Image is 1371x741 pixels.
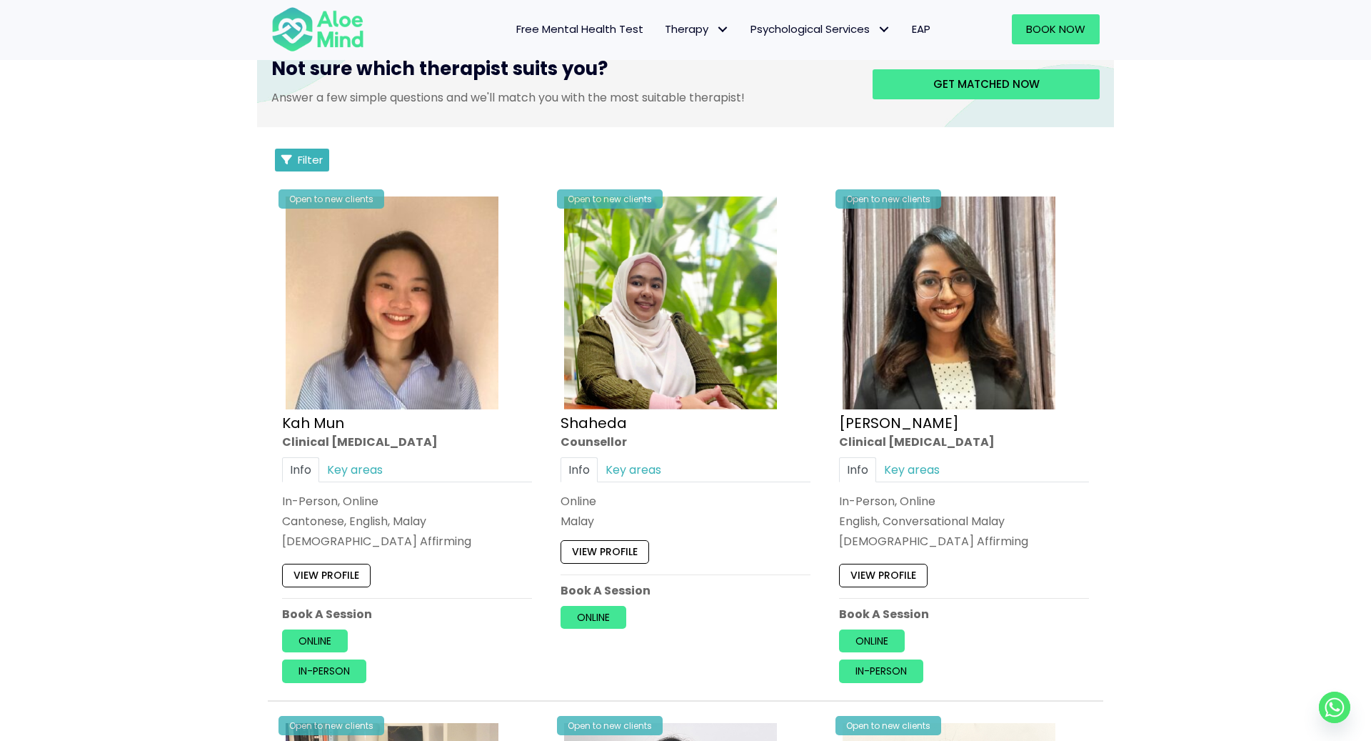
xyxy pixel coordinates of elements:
[839,493,1089,509] div: In-Person, Online
[286,197,498,409] img: Kah Mun-profile-crop-300×300
[278,716,384,735] div: Open to new clients
[839,660,923,682] a: In-person
[843,197,1055,409] img: croped-Anita_Profile-photo-300×300
[275,149,329,171] button: Filter Listings
[839,412,959,432] a: [PERSON_NAME]
[561,606,626,629] a: Online
[282,457,319,482] a: Info
[1026,21,1085,36] span: Book Now
[282,564,371,587] a: View profile
[383,14,941,44] nav: Menu
[835,716,941,735] div: Open to new clients
[506,14,654,44] a: Free Mental Health Test
[839,533,1089,549] div: [DEMOGRAPHIC_DATA] Affirming
[561,457,598,482] a: Info
[654,14,740,44] a: TherapyTherapy: submenu
[912,21,930,36] span: EAP
[750,21,890,36] span: Psychological Services
[516,21,643,36] span: Free Mental Health Test
[835,189,941,209] div: Open to new clients
[282,606,532,622] p: Book A Session
[839,433,1089,449] div: Clinical [MEDICAL_DATA]
[561,540,649,563] a: View profile
[665,21,729,36] span: Therapy
[839,457,876,482] a: Info
[876,457,948,482] a: Key areas
[564,197,777,409] img: Shaheda Counsellor
[873,69,1100,99] a: Get matched now
[282,533,532,549] div: [DEMOGRAPHIC_DATA] Affirming
[278,189,384,209] div: Open to new clients
[561,493,810,509] div: Online
[271,56,851,89] h3: Not sure which therapist suits you?
[839,564,928,587] a: View profile
[282,660,366,682] a: In-person
[598,457,669,482] a: Key areas
[933,76,1040,91] span: Get matched now
[839,513,1089,529] p: English, Conversational Malay
[561,412,627,432] a: Shaheda
[298,152,323,167] span: Filter
[1319,692,1350,723] a: Whatsapp
[271,6,364,53] img: Aloe mind Logo
[561,582,810,598] p: Book A Session
[282,412,344,432] a: Kah Mun
[282,433,532,449] div: Clinical [MEDICAL_DATA]
[712,19,733,40] span: Therapy: submenu
[901,14,941,44] a: EAP
[561,513,810,529] p: Malay
[282,493,532,509] div: In-Person, Online
[319,457,391,482] a: Key areas
[282,630,348,652] a: Online
[557,189,663,209] div: Open to new clients
[1012,14,1100,44] a: Book Now
[561,433,810,449] div: Counsellor
[839,630,905,652] a: Online
[873,19,894,40] span: Psychological Services: submenu
[839,606,1089,622] p: Book A Session
[282,513,532,529] p: Cantonese, English, Malay
[740,14,901,44] a: Psychological ServicesPsychological Services: submenu
[271,89,851,106] p: Answer a few simple questions and we'll match you with the most suitable therapist!
[557,716,663,735] div: Open to new clients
